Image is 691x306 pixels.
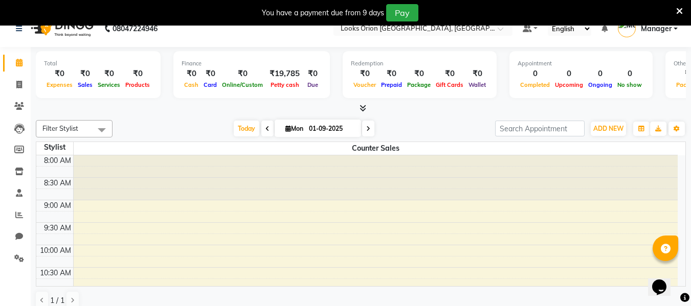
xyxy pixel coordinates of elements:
[219,68,265,80] div: ₹0
[518,59,644,68] div: Appointment
[466,68,488,80] div: ₹0
[44,81,75,88] span: Expenses
[95,81,123,88] span: Services
[123,81,152,88] span: Products
[42,200,73,211] div: 9:00 AM
[283,125,306,132] span: Mon
[351,81,378,88] span: Voucher
[234,121,259,136] span: Today
[306,121,357,136] input: 2025-09-01
[466,81,488,88] span: Wallet
[615,81,644,88] span: No show
[75,68,95,80] div: ₹0
[42,124,78,132] span: Filter Stylist
[386,4,418,21] button: Pay
[26,14,96,43] img: logo
[201,81,219,88] span: Card
[495,121,585,136] input: Search Appointment
[268,81,302,88] span: Petty cash
[648,265,681,296] iframe: chat widget
[95,68,123,80] div: ₹0
[618,19,636,37] img: Manager
[433,81,466,88] span: Gift Cards
[552,81,586,88] span: Upcoming
[615,68,644,80] div: 0
[123,68,152,80] div: ₹0
[378,81,405,88] span: Prepaid
[518,68,552,80] div: 0
[591,122,626,136] button: ADD NEW
[38,245,73,256] div: 10:00 AM
[304,68,322,80] div: ₹0
[42,223,73,233] div: 9:30 AM
[433,68,466,80] div: ₹0
[351,59,488,68] div: Redemption
[113,14,158,43] b: 08047224946
[552,68,586,80] div: 0
[305,81,321,88] span: Due
[378,68,405,80] div: ₹0
[586,81,615,88] span: Ongoing
[405,81,433,88] span: Package
[44,59,152,68] div: Total
[50,295,64,306] span: 1 / 1
[201,68,219,80] div: ₹0
[38,268,73,278] div: 10:30 AM
[518,81,552,88] span: Completed
[593,125,623,132] span: ADD NEW
[44,68,75,80] div: ₹0
[36,142,73,153] div: Stylist
[586,68,615,80] div: 0
[182,59,322,68] div: Finance
[405,68,433,80] div: ₹0
[351,68,378,80] div: ₹0
[74,142,678,155] span: Counter Sales
[42,178,73,189] div: 8:30 AM
[182,81,201,88] span: Cash
[42,155,73,166] div: 8:00 AM
[641,23,672,34] span: Manager
[75,81,95,88] span: Sales
[182,68,201,80] div: ₹0
[219,81,265,88] span: Online/Custom
[262,8,384,18] div: You have a payment due from 9 days
[265,68,304,80] div: ₹19,785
